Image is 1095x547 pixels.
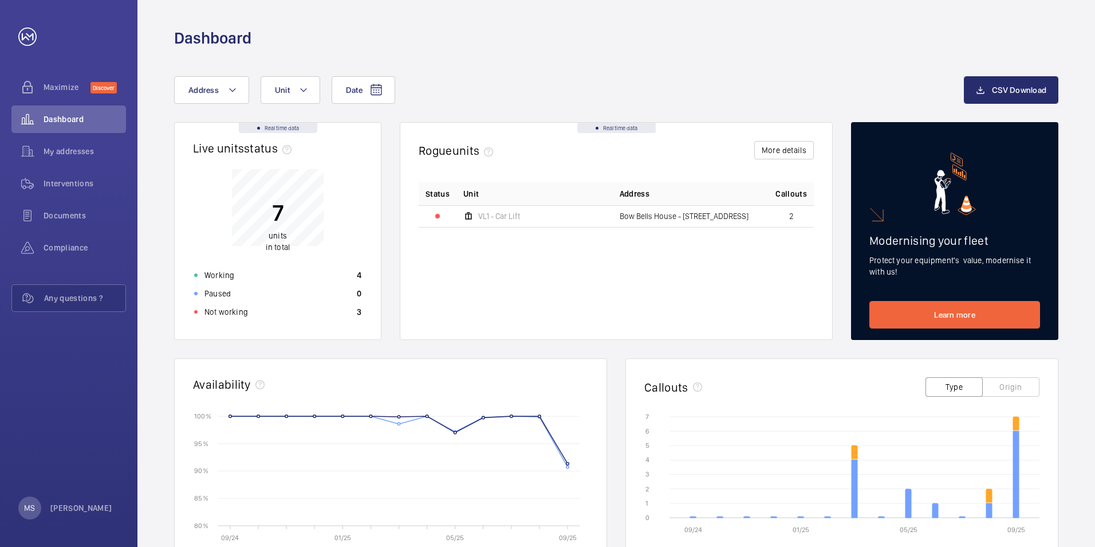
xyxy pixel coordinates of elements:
[194,521,208,529] text: 80 %
[869,255,1040,278] p: Protect your equipment's value, modernise it with us!
[221,534,239,542] text: 09/24
[44,210,126,221] span: Documents
[577,123,656,133] div: Real time data
[44,242,126,253] span: Compliance
[645,441,649,450] text: 5
[964,76,1058,104] button: CSV Download
[357,306,361,318] p: 3
[194,439,208,447] text: 95 %
[332,76,395,104] button: Date
[90,82,117,93] span: Discover
[44,146,126,157] span: My addresses
[244,141,296,155] span: status
[869,233,1040,248] h2: Modernising your fleet
[754,141,814,159] button: More details
[193,377,251,392] h2: Availability
[266,198,290,227] p: 7
[426,188,450,200] p: Status
[900,526,917,534] text: 05/25
[44,114,126,125] span: Dashboard
[419,143,498,158] h2: Rogue
[452,143,498,158] span: units
[275,85,290,95] span: Unit
[269,231,287,240] span: units
[357,269,361,281] p: 4
[334,534,351,542] text: 01/25
[793,526,809,534] text: 01/25
[194,494,208,502] text: 85 %
[44,178,126,189] span: Interventions
[645,499,648,507] text: 1
[775,188,807,200] span: Callouts
[44,81,90,93] span: Maximize
[559,534,577,542] text: 09/25
[645,427,649,435] text: 6
[193,141,296,155] h2: Live units
[266,230,290,253] p: in total
[934,153,976,215] img: marketing-card.svg
[982,377,1039,397] button: Origin
[645,470,649,478] text: 3
[1007,526,1025,534] text: 09/25
[346,85,363,95] span: Date
[44,292,125,304] span: Any questions ?
[620,188,649,200] span: Address
[992,85,1046,95] span: CSV Download
[357,288,361,299] p: 0
[261,76,320,104] button: Unit
[174,28,251,49] h1: Dashboard
[24,502,35,514] p: MS
[645,456,649,464] text: 4
[204,288,231,299] p: Paused
[194,467,208,475] text: 90 %
[478,212,520,220] span: VL1 - Car Lift
[869,301,1040,329] a: Learn more
[925,377,983,397] button: Type
[789,212,794,220] span: 2
[50,502,112,514] p: [PERSON_NAME]
[204,306,248,318] p: Not working
[188,85,219,95] span: Address
[446,534,464,542] text: 05/25
[645,413,649,421] text: 7
[645,514,649,522] text: 0
[684,526,702,534] text: 09/24
[463,188,479,200] span: Unit
[239,123,317,133] div: Real time data
[204,269,234,281] p: Working
[194,412,211,420] text: 100 %
[644,380,688,394] h2: Callouts
[620,212,749,220] span: Bow Bells House - [STREET_ADDRESS]
[645,485,649,493] text: 2
[174,76,249,104] button: Address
